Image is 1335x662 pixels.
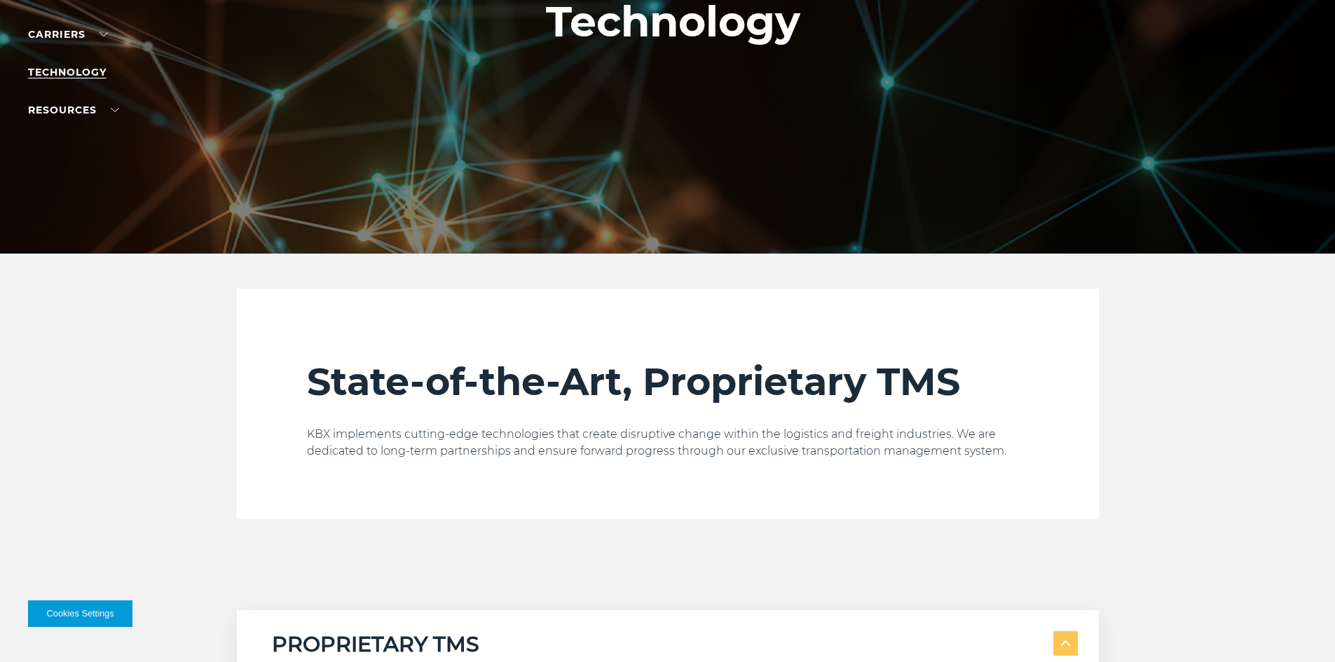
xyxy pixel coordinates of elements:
button: Cookies Settings [28,600,132,627]
a: Technology [28,66,107,78]
h5: PROPRIETARY TMS [272,631,479,658]
h2: State-of-the-Art, Proprietary TMS [307,359,1029,405]
a: Carriers [28,28,108,41]
a: RESOURCES [28,104,119,116]
p: KBX implements cutting-edge technologies that create disruptive change within the logistics and f... [307,426,1029,460]
img: arrow [1061,640,1070,646]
